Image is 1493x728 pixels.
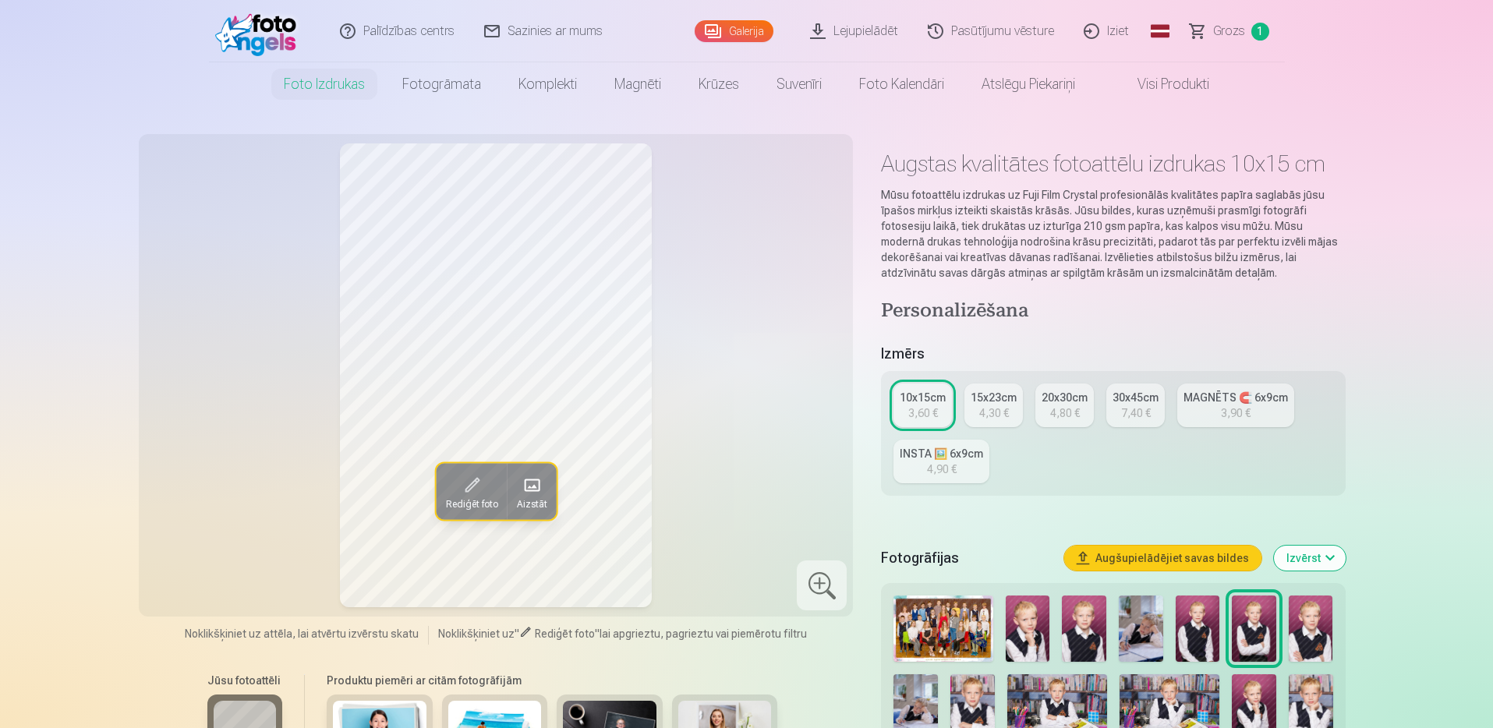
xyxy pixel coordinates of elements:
[881,547,1051,569] h5: Fotogrāfijas
[1094,62,1228,106] a: Visi produkti
[881,343,1345,365] h5: Izmērs
[964,383,1023,427] a: 15x23cm4,30 €
[1251,23,1269,41] span: 1
[680,62,758,106] a: Krūzes
[893,440,989,483] a: INSTA 🖼️ 6x9cm4,90 €
[1035,383,1094,427] a: 20x30cm4,80 €
[900,446,983,461] div: INSTA 🖼️ 6x9cm
[881,187,1345,281] p: Mūsu fotoattēlu izdrukas uz Fuji Film Crystal profesionālās kvalitātes papīra saglabās jūsu īpašo...
[881,299,1345,324] h4: Personalizēšana
[881,150,1345,178] h1: Augstas kvalitātes fotoattēlu izdrukas 10x15 cm
[1183,390,1288,405] div: MAGNĒTS 🧲 6x9cm
[927,461,957,477] div: 4,90 €
[908,405,938,421] div: 3,60 €
[515,627,519,640] span: "
[1113,390,1159,405] div: 30x45cm
[1213,22,1245,41] span: Grozs
[1106,383,1165,427] a: 30x45cm7,40 €
[963,62,1094,106] a: Atslēgu piekariņi
[1064,546,1261,571] button: Augšupielādējiet savas bildes
[320,673,784,688] h6: Produktu piemēri ar citām fotogrāfijām
[215,6,305,56] img: /fa1
[384,62,500,106] a: Fotogrāmata
[445,497,497,510] span: Rediģēt foto
[900,390,946,405] div: 10x15cm
[1177,383,1294,427] a: MAGNĒTS 🧲 6x9cm3,90 €
[1050,405,1080,421] div: 4,80 €
[436,463,507,519] button: Rediģēt foto
[893,383,952,427] a: 10x15cm3,60 €
[596,62,680,106] a: Magnēti
[971,390,1017,405] div: 15x23cm
[265,62,384,106] a: Foto izdrukas
[507,463,556,519] button: Aizstāt
[438,627,515,640] span: Noklikšķiniet uz
[840,62,963,106] a: Foto kalendāri
[1221,405,1251,421] div: 3,90 €
[1042,390,1088,405] div: 20x30cm
[207,673,282,688] h6: Jūsu fotoattēli
[600,627,807,640] span: lai apgrieztu, pagrieztu vai piemērotu filtru
[758,62,840,106] a: Suvenīri
[185,626,419,641] span: Noklikšķiniet uz attēla, lai atvērtu izvērstu skatu
[595,627,600,640] span: "
[1121,405,1151,421] div: 7,40 €
[1274,546,1346,571] button: Izvērst
[535,627,595,640] span: Rediģēt foto
[500,62,596,106] a: Komplekti
[516,497,547,510] span: Aizstāt
[695,20,773,42] a: Galerija
[979,405,1009,421] div: 4,30 €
